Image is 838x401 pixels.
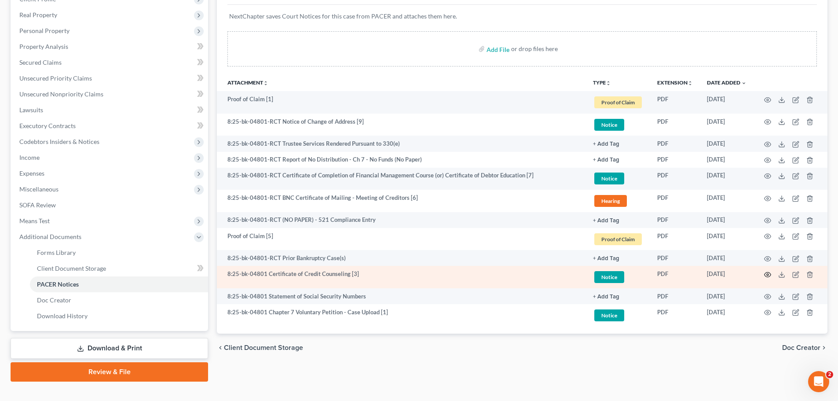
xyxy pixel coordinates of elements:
[700,114,754,136] td: [DATE]
[593,216,643,224] a: + Add Tag
[217,190,586,212] td: 8:25-bk-04801-RCT BNC Certificate of Mailing - Meeting of Creditors [6]
[707,79,747,86] a: Date Added expand_more
[11,338,208,359] a: Download & Print
[30,245,208,261] a: Forms Library
[593,157,619,163] button: + Add Tag
[593,256,619,261] button: + Add Tag
[808,371,829,392] iframe: Intercom live chat
[650,212,700,228] td: PDF
[511,44,558,53] div: or drop files here
[217,266,586,288] td: 8:25-bk-04801 Certificate of Credit Counseling [3]
[593,194,643,208] a: Hearing
[593,155,643,164] a: + Add Tag
[650,288,700,304] td: PDF
[593,118,643,132] a: Notice
[700,91,754,114] td: [DATE]
[19,43,68,50] span: Property Analysis
[650,250,700,266] td: PDF
[30,276,208,292] a: PACER Notices
[19,27,70,34] span: Personal Property
[37,265,106,272] span: Client Document Storage
[593,218,619,224] button: + Add Tag
[700,266,754,288] td: [DATE]
[593,292,643,301] a: + Add Tag
[19,217,50,224] span: Means Test
[593,270,643,284] a: Notice
[12,70,208,86] a: Unsecured Priority Claims
[741,81,747,86] i: expand_more
[593,95,643,110] a: Proof of Claim
[217,288,586,304] td: 8:25-bk-04801 Statement of Social Security Numbers
[650,91,700,114] td: PDF
[700,304,754,327] td: [DATE]
[19,90,103,98] span: Unsecured Nonpriority Claims
[224,344,303,351] span: Client Document Storage
[700,168,754,190] td: [DATE]
[657,79,693,86] a: Extensionunfold_more
[12,86,208,102] a: Unsecured Nonpriority Claims
[37,249,76,256] span: Forms Library
[593,171,643,186] a: Notice
[217,250,586,266] td: 8:25-bk-04801-RCT Prior Bankruptcy Case(s)
[594,233,642,245] span: Proof of Claim
[650,190,700,212] td: PDF
[650,136,700,151] td: PDF
[19,169,44,177] span: Expenses
[593,232,643,246] a: Proof of Claim
[37,280,79,288] span: PACER Notices
[606,81,611,86] i: unfold_more
[593,141,619,147] button: + Add Tag
[594,173,624,184] span: Notice
[217,91,586,114] td: Proof of Claim [1]
[594,309,624,321] span: Notice
[700,228,754,250] td: [DATE]
[700,190,754,212] td: [DATE]
[12,102,208,118] a: Lawsuits
[19,106,43,114] span: Lawsuits
[650,114,700,136] td: PDF
[12,39,208,55] a: Property Analysis
[217,152,586,168] td: 8:25-bk-04801-RCT Report of No Distribution - Ch 7 - No Funds (No Paper)
[593,80,611,86] button: TYPEunfold_more
[650,168,700,190] td: PDF
[30,292,208,308] a: Doc Creator
[30,308,208,324] a: Download History
[11,362,208,382] a: Review & File
[593,140,643,148] a: + Add Tag
[826,371,833,378] span: 2
[820,344,827,351] i: chevron_right
[594,96,642,108] span: Proof of Claim
[593,254,643,262] a: + Add Tag
[700,136,754,151] td: [DATE]
[263,81,268,86] i: unfold_more
[12,197,208,213] a: SOFA Review
[217,114,586,136] td: 8:25-bk-04801-RCT Notice of Change of Address [9]
[19,201,56,209] span: SOFA Review
[19,185,59,193] span: Miscellaneous
[217,136,586,151] td: 8:25-bk-04801-RCT Trustee Services Rendered Pursuant to 330(e)
[19,138,99,145] span: Codebtors Insiders & Notices
[700,288,754,304] td: [DATE]
[217,168,586,190] td: 8:25-bk-04801-RCT Certificate of Completion of Financial Management Course (or) Certificate of De...
[217,212,586,228] td: 8:25-bk-04801-RCT (NO PAPER) - 521 Compliance Entry
[593,308,643,323] a: Notice
[19,154,40,161] span: Income
[593,294,619,300] button: + Add Tag
[19,11,57,18] span: Real Property
[782,344,820,351] span: Doc Creator
[650,228,700,250] td: PDF
[19,122,76,129] span: Executory Contracts
[782,344,827,351] button: Doc Creator chevron_right
[594,271,624,283] span: Notice
[37,312,88,320] span: Download History
[594,195,627,207] span: Hearing
[650,304,700,327] td: PDF
[19,233,81,240] span: Additional Documents
[217,228,586,250] td: Proof of Claim [5]
[217,344,303,351] button: chevron_left Client Document Storage
[12,55,208,70] a: Secured Claims
[217,304,586,327] td: 8:25-bk-04801 Chapter 7 Voluntary Petition - Case Upload [1]
[650,266,700,288] td: PDF
[594,119,624,131] span: Notice
[217,344,224,351] i: chevron_left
